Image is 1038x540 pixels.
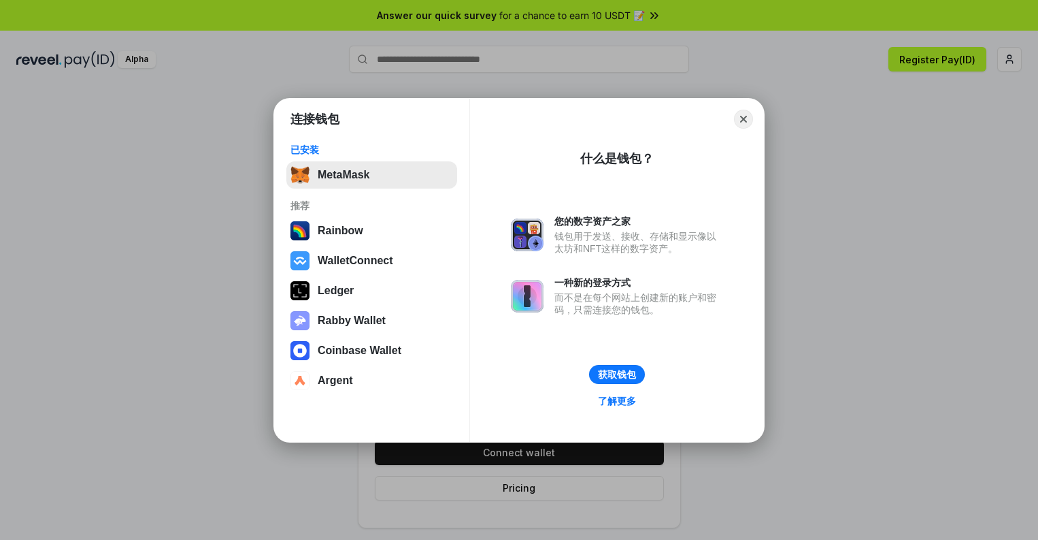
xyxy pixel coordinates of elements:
button: WalletConnect [286,247,457,274]
div: 推荐 [290,200,453,212]
img: svg+xml,%3Csvg%20xmlns%3D%22http%3A%2F%2Fwww.w3.org%2F2000%2Fsvg%22%20fill%3D%22none%22%20viewBox... [511,219,543,251]
button: MetaMask [286,161,457,189]
div: 什么是钱包？ [580,150,654,167]
button: Rainbow [286,217,457,244]
div: Ledger [318,285,354,297]
div: 获取钱包 [598,368,636,381]
img: svg+xml,%3Csvg%20width%3D%2228%22%20height%3D%2228%22%20viewBox%3D%220%200%2028%2028%22%20fill%3D... [290,341,309,360]
button: Argent [286,367,457,394]
div: Rainbow [318,225,363,237]
button: 获取钱包 [589,365,645,384]
div: 了解更多 [598,395,636,407]
div: Coinbase Wallet [318,345,401,357]
button: Coinbase Wallet [286,337,457,364]
div: 您的数字资产之家 [554,215,723,227]
img: svg+xml,%3Csvg%20xmlns%3D%22http%3A%2F%2Fwww.w3.org%2F2000%2Fsvg%22%20fill%3D%22none%22%20viewBox... [511,280,543,313]
div: Rabby Wallet [318,315,386,327]
button: Close [734,110,753,129]
div: 一种新的登录方式 [554,276,723,289]
div: MetaMask [318,169,369,181]
button: Ledger [286,277,457,304]
img: svg+xml,%3Csvg%20width%3D%22120%22%20height%3D%22120%22%20viewBox%3D%220%200%20120%20120%22%20fil... [290,221,309,240]
div: 已安装 [290,144,453,156]
a: 了解更多 [590,392,644,410]
div: 而不是在每个网站上创建新的账户和密码，只需连接您的钱包。 [554,291,723,316]
img: svg+xml,%3Csvg%20xmlns%3D%22http%3A%2F%2Fwww.w3.org%2F2000%2Fsvg%22%20fill%3D%22none%22%20viewBox... [290,311,309,330]
div: WalletConnect [318,255,393,267]
div: Argent [318,375,353,387]
img: svg+xml,%3Csvg%20fill%3D%22none%22%20height%3D%2233%22%20viewBox%3D%220%200%2035%2033%22%20width%... [290,165,309,185]
img: svg+xml,%3Csvg%20xmlns%3D%22http%3A%2F%2Fwww.w3.org%2F2000%2Fsvg%22%20width%3D%2228%22%20height%3... [290,281,309,300]
img: svg+xml,%3Csvg%20width%3D%2228%22%20height%3D%2228%22%20viewBox%3D%220%200%2028%2028%22%20fill%3D... [290,371,309,390]
button: Rabby Wallet [286,307,457,334]
h1: 连接钱包 [290,111,339,127]
div: 钱包用于发送、接收、存储和显示像以太坊和NFT这样的数字资产。 [554,230,723,255]
img: svg+xml,%3Csvg%20width%3D%2228%22%20height%3D%2228%22%20viewBox%3D%220%200%2028%2028%22%20fill%3D... [290,251,309,270]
